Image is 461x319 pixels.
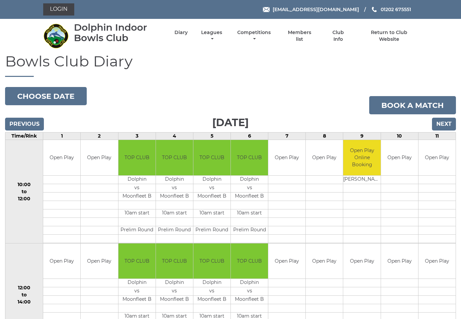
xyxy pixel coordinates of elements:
[343,133,381,140] td: 9
[273,6,359,12] span: [EMAIL_ADDRESS][DOMAIN_NAME]
[361,29,418,42] a: Return to Club Website
[236,29,272,42] a: Competitions
[306,133,343,140] td: 8
[306,140,343,175] td: Open Play
[231,287,268,296] td: vs
[118,192,156,201] td: Moonfleet B
[118,175,156,184] td: Dolphin
[268,133,306,140] td: 7
[81,243,118,279] td: Open Play
[74,22,163,43] div: Dolphin Indoor Bowls Club
[193,184,231,192] td: vs
[327,29,349,42] a: Club Info
[381,133,418,140] td: 10
[5,53,456,77] h1: Bowls Club Diary
[193,192,231,201] td: Moonfleet B
[156,133,193,140] td: 4
[231,192,268,201] td: Moonfleet B
[231,175,268,184] td: Dolphin
[193,209,231,217] td: 10am start
[156,175,193,184] td: Dolphin
[43,3,74,16] a: Login
[118,140,156,175] td: TOP CLUB
[193,226,231,234] td: Prelim Round
[193,133,231,140] td: 5
[118,287,156,296] td: vs
[372,7,377,12] img: Phone us
[43,243,80,279] td: Open Play
[381,6,411,12] span: 01202 675551
[231,184,268,192] td: vs
[231,296,268,304] td: Moonfleet B
[193,175,231,184] td: Dolphin
[118,243,156,279] td: TOP CLUB
[118,226,156,234] td: Prelim Round
[418,243,456,279] td: Open Play
[156,209,193,217] td: 10am start
[5,140,43,243] td: 10:00 to 12:00
[156,192,193,201] td: Moonfleet B
[418,140,456,175] td: Open Play
[193,287,231,296] td: vs
[343,243,380,279] td: Open Play
[43,23,69,49] img: Dolphin Indoor Bowls Club
[231,140,268,175] td: TOP CLUB
[263,6,359,13] a: Email [EMAIL_ADDRESS][DOMAIN_NAME]
[174,29,188,36] a: Diary
[193,279,231,287] td: Dolphin
[193,140,231,175] td: TOP CLUB
[381,243,418,279] td: Open Play
[156,184,193,192] td: vs
[306,243,343,279] td: Open Play
[381,140,418,175] td: Open Play
[118,133,156,140] td: 3
[263,7,270,12] img: Email
[268,243,305,279] td: Open Play
[118,209,156,217] td: 10am start
[343,140,380,175] td: Open Play Online Booking
[118,296,156,304] td: Moonfleet B
[231,243,268,279] td: TOP CLUB
[5,87,87,105] button: Choose date
[199,29,224,42] a: Leagues
[156,243,193,279] td: TOP CLUB
[371,6,411,13] a: Phone us 01202 675551
[369,96,456,114] a: Book a match
[284,29,315,42] a: Members list
[193,296,231,304] td: Moonfleet B
[156,287,193,296] td: vs
[343,175,380,184] td: [PERSON_NAME]
[231,226,268,234] td: Prelim Round
[81,133,118,140] td: 2
[5,133,43,140] td: Time/Rink
[418,133,456,140] td: 11
[156,296,193,304] td: Moonfleet B
[231,209,268,217] td: 10am start
[81,140,118,175] td: Open Play
[231,279,268,287] td: Dolphin
[432,118,456,130] input: Next
[43,140,80,175] td: Open Play
[156,279,193,287] td: Dolphin
[193,243,231,279] td: TOP CLUB
[156,226,193,234] td: Prelim Round
[231,133,268,140] td: 6
[5,118,44,130] input: Previous
[156,140,193,175] td: TOP CLUB
[118,279,156,287] td: Dolphin
[43,133,81,140] td: 1
[268,140,305,175] td: Open Play
[118,184,156,192] td: vs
